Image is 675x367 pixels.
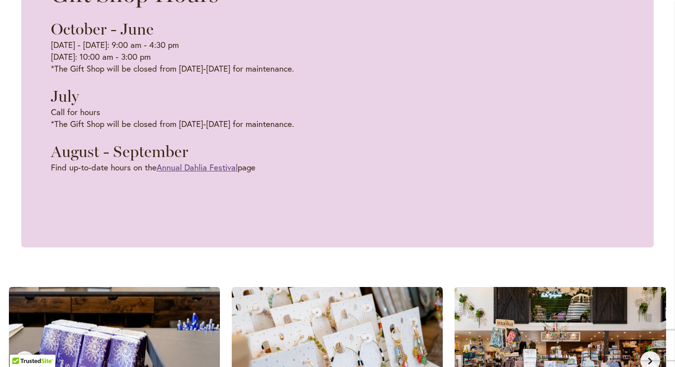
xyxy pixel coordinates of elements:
a: Call for hours [51,106,100,118]
p: Find up-to-date hours on the page [51,162,294,173]
h3: October - June [51,19,294,39]
p: *The Gift Shop will be closed from [DATE]-[DATE] for maintenance. [51,106,294,130]
p: [DATE] - [DATE]: 9:00 am - 4:30 pm [DATE]: 10:00 am - 3:00 pm *The Gift Shop will be closed from ... [51,39,294,75]
h3: August - September [51,142,294,162]
h3: July [51,86,294,106]
a: Annual Dahlia Festival [157,162,238,173]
